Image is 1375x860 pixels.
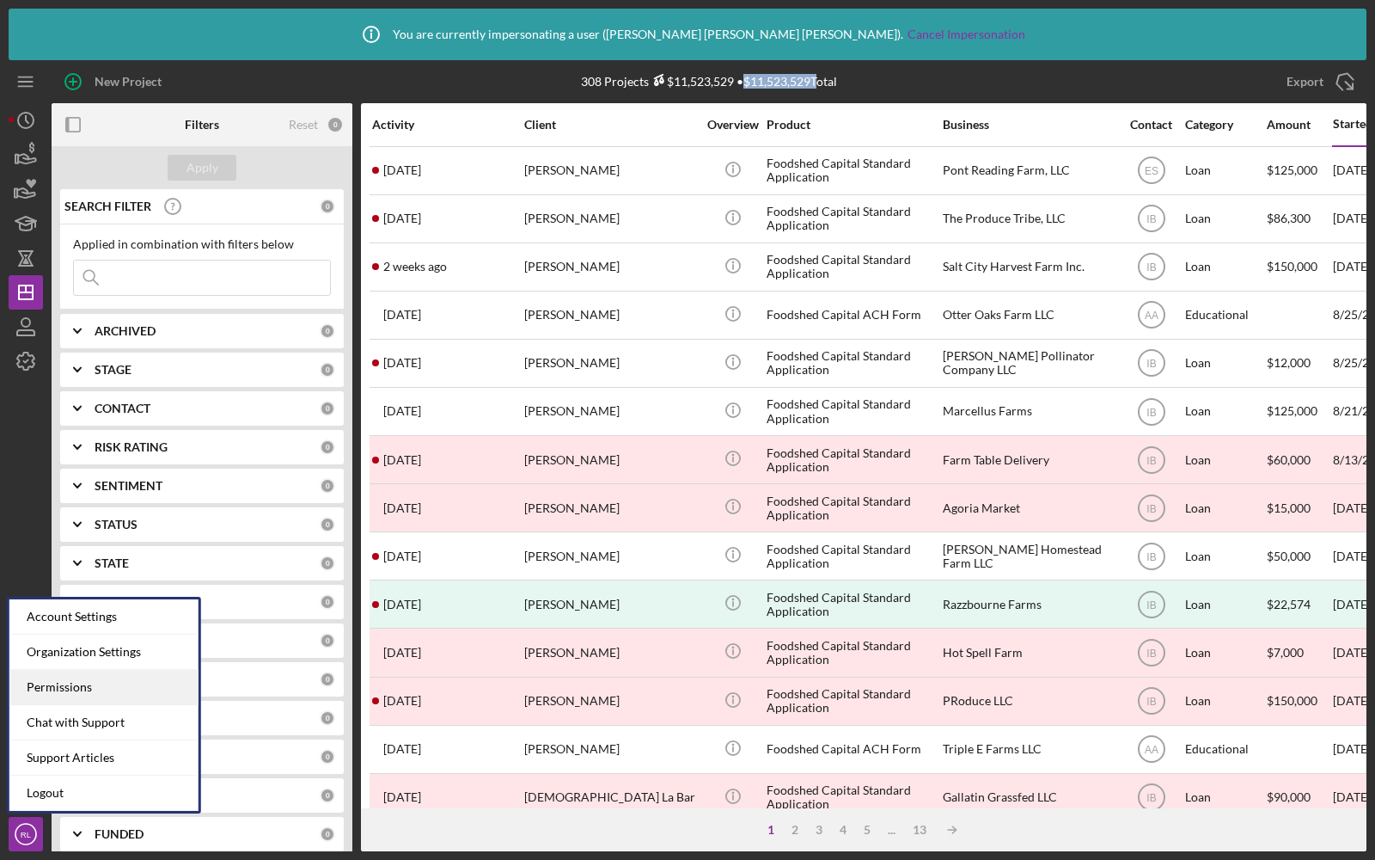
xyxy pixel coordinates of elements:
[383,453,421,467] time: 2025-08-19 01:07
[524,389,696,434] div: [PERSON_NAME]
[1185,148,1265,193] div: Loan
[186,155,218,181] div: Apply
[524,679,696,724] div: [PERSON_NAME]
[9,740,199,776] a: Support Articles
[52,64,179,99] button: New Project
[767,775,938,820] div: Foodshed Capital Standard Application
[320,672,335,687] div: 0
[9,817,43,851] button: RL
[524,533,696,579] div: [PERSON_NAME]
[320,633,335,648] div: 0
[1185,118,1265,132] div: Category
[943,118,1115,132] div: Business
[943,485,1115,531] div: Agoria Market
[524,727,696,772] div: [PERSON_NAME]
[1267,581,1331,627] div: $22,574
[767,389,938,434] div: Foodshed Capital Standard Application
[943,630,1115,675] div: Hot Spell Farm
[320,556,335,571] div: 0
[943,533,1115,579] div: [PERSON_NAME] Homestead Farm LLC
[320,362,335,378] div: 0
[943,775,1115,820] div: Gallatin Grassfed LLC
[1185,389,1265,434] div: Loan
[524,775,696,820] div: [DEMOGRAPHIC_DATA] La Bar
[524,148,696,193] div: [PERSON_NAME]
[383,163,421,177] time: 2025-09-19 03:59
[1185,727,1265,772] div: Educational
[1185,292,1265,338] div: Educational
[1119,118,1183,132] div: Contact
[1146,599,1156,611] text: IB
[907,28,1025,41] a: Cancel Impersonation
[95,556,129,570] b: STATE
[320,826,335,842] div: 0
[9,670,199,705] div: Permissions
[524,630,696,675] div: [PERSON_NAME]
[320,439,335,455] div: 0
[524,581,696,627] div: [PERSON_NAME]
[943,679,1115,724] div: PRoduce LLC
[383,646,421,660] time: 2025-07-31 00:09
[1267,679,1331,724] div: $150,000
[383,598,421,611] time: 2025-08-28 13:15
[383,790,421,804] time: 2025-07-16 01:44
[1267,211,1311,225] span: $86,300
[185,118,219,132] b: Filters
[767,292,938,338] div: Foodshed Capital ACH Form
[95,64,162,99] div: New Project
[9,776,199,811] a: Logout
[1144,310,1158,322] text: AA
[95,518,137,531] b: STATUS
[1267,118,1331,132] div: Amount
[524,244,696,290] div: [PERSON_NAME]
[289,118,318,132] div: Reset
[320,710,335,726] div: 0
[383,501,421,515] time: 2025-08-06 14:30
[320,594,335,610] div: 0
[1267,549,1311,563] span: $50,000
[73,237,331,251] div: Applied in combination with filters below
[767,148,938,193] div: Foodshed Capital Standard Application
[767,630,938,675] div: Foodshed Capital Standard Application
[1144,165,1158,177] text: ES
[904,823,935,837] div: 13
[9,635,199,670] div: Organization Settings
[943,581,1115,627] div: Razzbourne Farms
[1146,792,1156,804] text: IB
[943,292,1115,338] div: Otter Oaks Farm LLC
[524,437,696,482] div: [PERSON_NAME]
[767,533,938,579] div: Foodshed Capital Standard Application
[1146,696,1156,708] text: IB
[1185,775,1265,820] div: Loan
[168,155,236,181] button: Apply
[383,694,421,708] time: 2025-07-18 15:52
[1146,648,1156,660] text: IB
[767,581,938,627] div: Foodshed Capital Standard Application
[700,118,765,132] div: Overview
[943,196,1115,242] div: The Produce Tribe, LLC
[767,196,938,242] div: Foodshed Capital Standard Application
[807,823,831,837] div: 3
[1144,744,1158,756] text: AA
[767,244,938,290] div: Foodshed Capital Standard Application
[1185,485,1265,531] div: Loan
[524,341,696,386] div: [PERSON_NAME]
[350,13,1025,56] div: You are currently impersonating a user ( [PERSON_NAME] [PERSON_NAME] [PERSON_NAME] ).
[767,437,938,482] div: Foodshed Capital Standard Application
[1267,485,1331,531] div: $15,000
[320,199,335,214] div: 0
[855,823,879,837] div: 5
[95,827,144,841] b: FUNDED
[1267,259,1317,273] span: $150,000
[383,260,447,273] time: 2025-09-10 13:50
[1146,261,1156,273] text: IB
[21,830,32,839] text: RL
[943,148,1115,193] div: Pont Reading Farm, LLC
[9,705,199,740] div: Chat with Support
[1146,213,1156,225] text: IB
[759,823,783,837] div: 1
[383,356,421,370] time: 2025-09-05 14:36
[1185,437,1265,482] div: Loan
[64,200,151,213] b: SEARCH FILTER
[1185,533,1265,579] div: Loan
